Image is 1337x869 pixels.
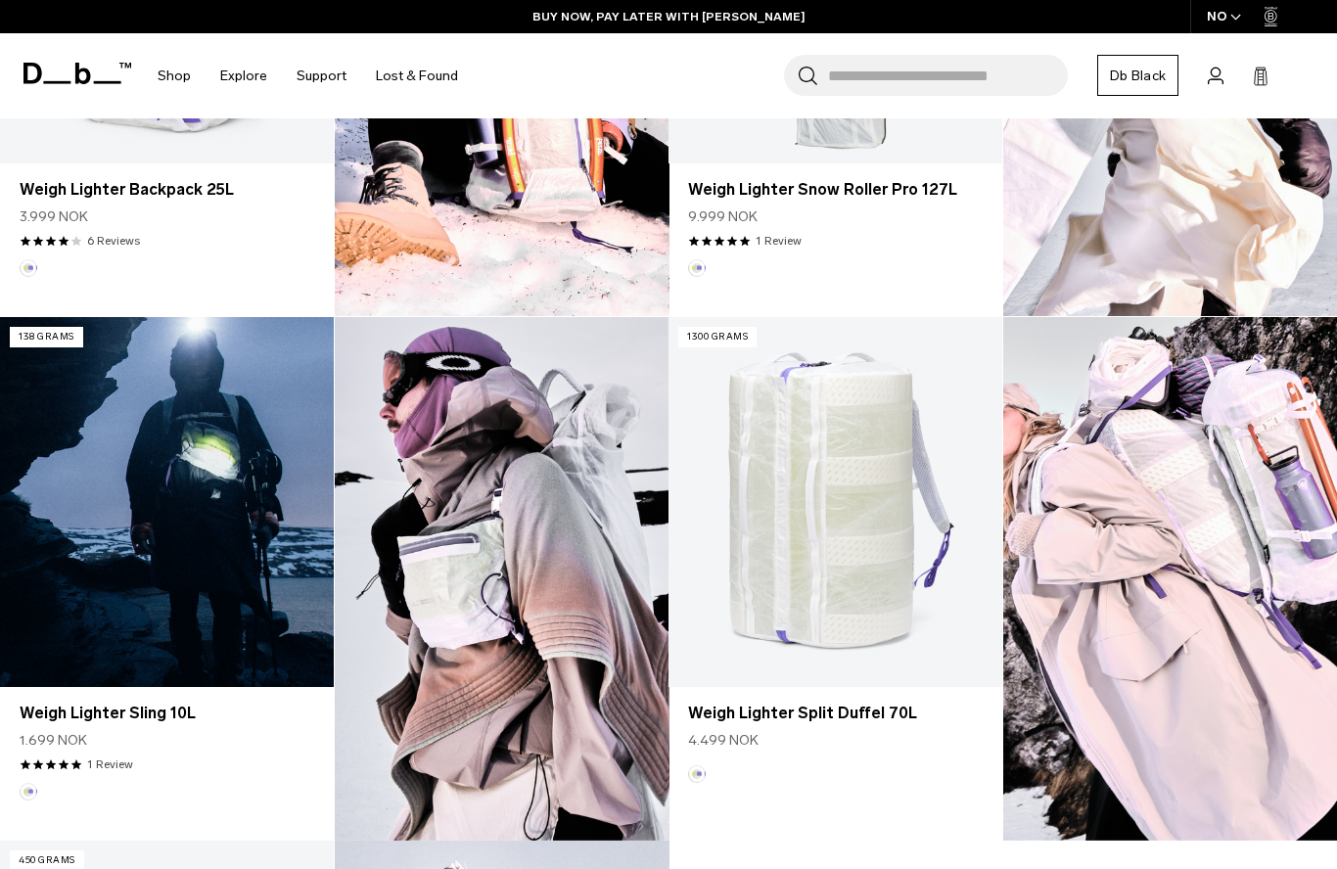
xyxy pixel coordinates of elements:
[10,327,83,347] p: 138 grams
[688,178,983,202] a: Weigh Lighter Snow Roller Pro 127L
[158,41,191,111] a: Shop
[688,730,759,751] span: 4.499 NOK
[220,41,267,111] a: Explore
[297,41,346,111] a: Support
[87,232,140,250] a: 6 reviews
[688,702,983,725] a: Weigh Lighter Split Duffel 70L
[688,259,706,277] button: Aurora
[688,206,758,227] span: 9.999 NOK
[678,327,757,347] p: 1300 grams
[756,232,802,250] a: 1 reviews
[20,702,314,725] a: Weigh Lighter Sling 10L
[1097,55,1178,96] a: Db Black
[688,765,706,783] button: Aurora
[20,178,314,202] a: Weigh Lighter Backpack 25L
[20,206,88,227] span: 3.999 NOK
[335,317,669,841] img: Content block image
[668,317,1002,687] a: Weigh Lighter Split Duffel 70L
[143,33,473,118] nav: Main Navigation
[20,783,37,800] button: Aurora
[376,41,458,111] a: Lost & Found
[20,730,87,751] span: 1.699 NOK
[20,259,37,277] button: Aurora
[87,755,133,773] a: 1 reviews
[532,8,806,25] a: BUY NOW, PAY LATER WITH [PERSON_NAME]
